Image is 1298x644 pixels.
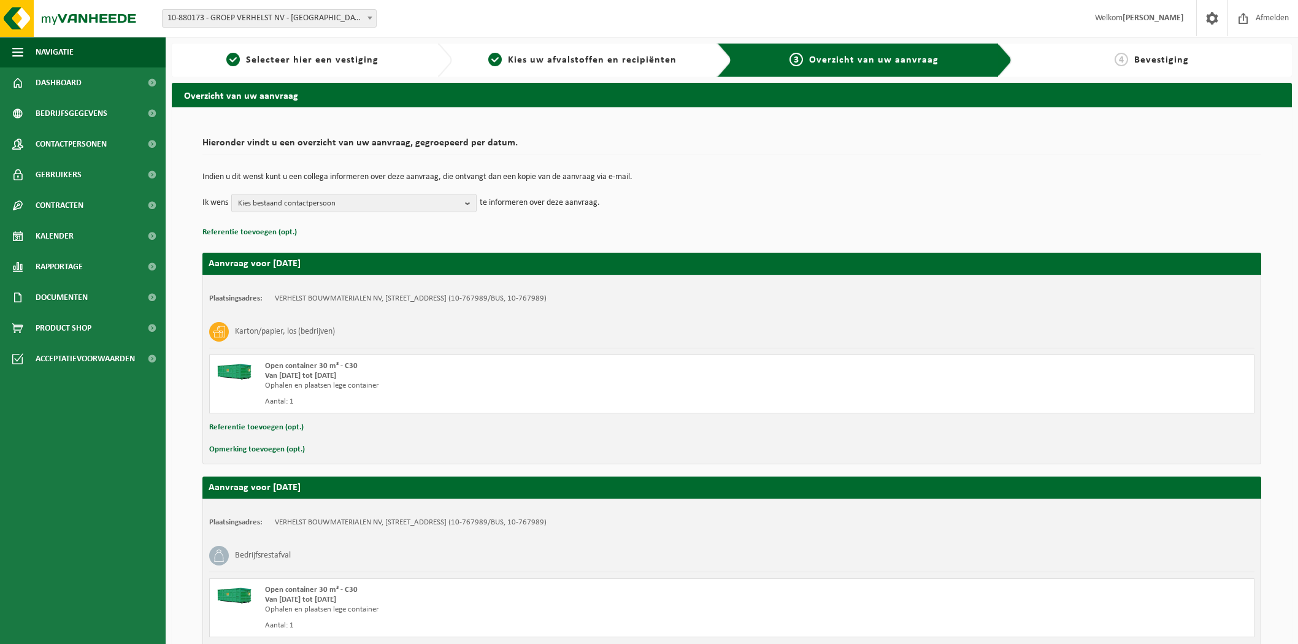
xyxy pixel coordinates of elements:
h2: Hieronder vindt u een overzicht van uw aanvraag, gegroepeerd per datum. [202,138,1261,155]
span: 4 [1115,53,1128,66]
div: Aantal: 1 [265,397,781,407]
span: Open container 30 m³ - C30 [265,362,358,370]
span: Open container 30 m³ - C30 [265,586,358,594]
strong: Van [DATE] tot [DATE] [265,596,336,604]
a: 1Selecteer hier een vestiging [178,53,428,67]
span: Kalender [36,221,74,251]
span: Contracten [36,190,83,221]
strong: Aanvraag voor [DATE] [209,259,301,269]
span: 10-880173 - GROEP VERHELST NV - OOSTENDE [163,10,376,27]
span: Bevestiging [1134,55,1189,65]
img: HK-XC-30-GN-00.png [216,361,253,380]
button: Referentie toevoegen (opt.) [209,420,304,435]
button: Opmerking toevoegen (opt.) [209,442,305,458]
span: Kies bestaand contactpersoon [238,194,460,213]
h2: Overzicht van uw aanvraag [172,83,1292,107]
span: Gebruikers [36,159,82,190]
button: Referentie toevoegen (opt.) [202,224,297,240]
strong: Plaatsingsadres: [209,518,263,526]
img: HK-XC-30-GN-00.png [216,585,253,604]
button: Kies bestaand contactpersoon [231,194,477,212]
span: Overzicht van uw aanvraag [809,55,939,65]
span: Dashboard [36,67,82,98]
td: VERHELST BOUWMATERIALEN NV, [STREET_ADDRESS] (10-767989/BUS, 10-767989) [275,294,547,304]
strong: Aanvraag voor [DATE] [209,483,301,493]
h3: Karton/papier, los (bedrijven) [235,322,335,342]
span: 2 [488,53,502,66]
span: Documenten [36,282,88,313]
strong: Van [DATE] tot [DATE] [265,372,336,380]
td: VERHELST BOUWMATERIALEN NV, [STREET_ADDRESS] (10-767989/BUS, 10-767989) [275,518,547,527]
p: Indien u dit wenst kunt u een collega informeren over deze aanvraag, die ontvangt dan een kopie v... [202,173,1261,182]
span: 1 [226,53,240,66]
span: Contactpersonen [36,129,107,159]
span: Navigatie [36,37,74,67]
span: Selecteer hier een vestiging [246,55,378,65]
p: Ik wens [202,194,228,212]
a: 2Kies uw afvalstoffen en recipiënten [458,53,708,67]
strong: Plaatsingsadres: [209,294,263,302]
span: Rapportage [36,251,83,282]
div: Ophalen en plaatsen lege container [265,381,781,391]
span: Kies uw afvalstoffen en recipiënten [508,55,677,65]
div: Aantal: 1 [265,621,781,631]
div: Ophalen en plaatsen lege container [265,605,781,615]
strong: [PERSON_NAME] [1123,13,1184,23]
span: 3 [789,53,803,66]
h3: Bedrijfsrestafval [235,546,291,565]
span: 10-880173 - GROEP VERHELST NV - OOSTENDE [162,9,377,28]
p: te informeren over deze aanvraag. [480,194,600,212]
span: Product Shop [36,313,91,343]
span: Bedrijfsgegevens [36,98,107,129]
span: Acceptatievoorwaarden [36,343,135,374]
